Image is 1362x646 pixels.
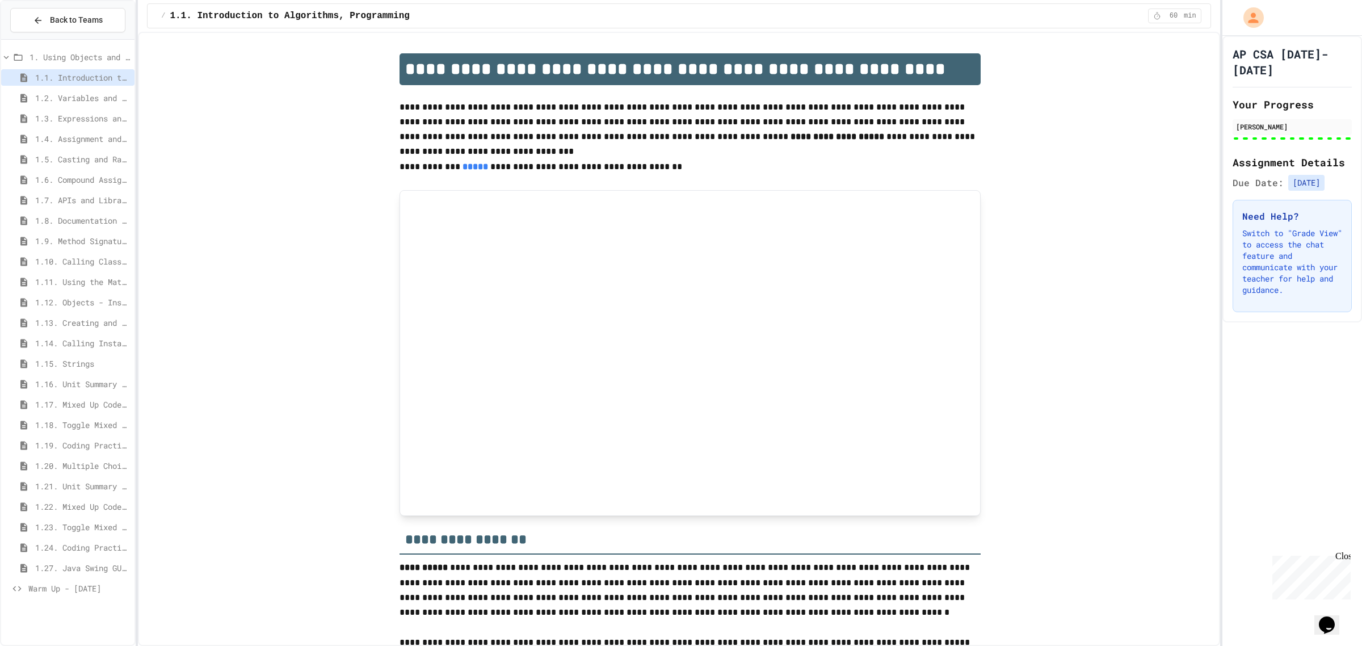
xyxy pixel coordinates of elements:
[35,133,130,145] span: 1.4. Assignment and Input
[35,521,130,533] span: 1.23. Toggle Mixed Up or Write Code Practice 1b (1.7-1.15)
[35,501,130,513] span: 1.22. Mixed Up Code Practice 1b (1.7-1.15)
[35,153,130,165] span: 1.5. Casting and Ranges of Values
[35,174,130,186] span: 1.6. Compound Assignment Operators
[35,215,130,226] span: 1.8. Documentation with Comments and Preconditions
[35,296,130,308] span: 1.12. Objects - Instances of Classes
[1314,601,1351,635] iframe: chat widget
[10,8,125,32] button: Back to Teams
[1242,209,1342,223] h3: Need Help?
[35,542,130,553] span: 1.24. Coding Practice 1b (1.7-1.15)
[28,582,130,594] span: Warm Up - [DATE]
[35,378,130,390] span: 1.16. Unit Summary 1a (1.1-1.6)
[1233,154,1352,170] h2: Assignment Details
[1165,11,1183,20] span: 60
[35,235,130,247] span: 1.9. Method Signatures
[1233,46,1352,78] h1: AP CSA [DATE]-[DATE]
[170,9,491,23] span: 1.1. Introduction to Algorithms, Programming, and Compilers
[1288,175,1325,191] span: [DATE]
[5,5,78,72] div: Chat with us now!Close
[35,194,130,206] span: 1.7. APIs and Libraries
[1242,228,1342,296] p: Switch to "Grade View" to access the chat feature and communicate with your teacher for help and ...
[35,439,130,451] span: 1.19. Coding Practice 1a (1.1-1.6)
[35,480,130,492] span: 1.21. Unit Summary 1b (1.7-1.15)
[35,112,130,124] span: 1.3. Expressions and Output [New]
[1236,121,1348,132] div: [PERSON_NAME]
[35,562,130,574] span: 1.27. Java Swing GUIs (optional)
[1231,5,1267,31] div: My Account
[35,92,130,104] span: 1.2. Variables and Data Types
[1233,176,1284,190] span: Due Date:
[35,419,130,431] span: 1.18. Toggle Mixed Up or Write Code Practice 1.1-1.6
[35,72,130,83] span: 1.1. Introduction to Algorithms, Programming, and Compilers
[1268,551,1351,599] iframe: chat widget
[35,398,130,410] span: 1.17. Mixed Up Code Practice 1.1-1.6
[35,276,130,288] span: 1.11. Using the Math Class
[35,317,130,329] span: 1.13. Creating and Initializing Objects: Constructors
[50,14,103,26] span: Back to Teams
[35,255,130,267] span: 1.10. Calling Class Methods
[30,51,130,63] span: 1. Using Objects and Methods
[35,460,130,472] span: 1.20. Multiple Choice Exercises for Unit 1a (1.1-1.6)
[1184,11,1196,20] span: min
[1233,97,1352,112] h2: Your Progress
[161,11,165,20] span: /
[35,337,130,349] span: 1.14. Calling Instance Methods
[35,358,130,370] span: 1.15. Strings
